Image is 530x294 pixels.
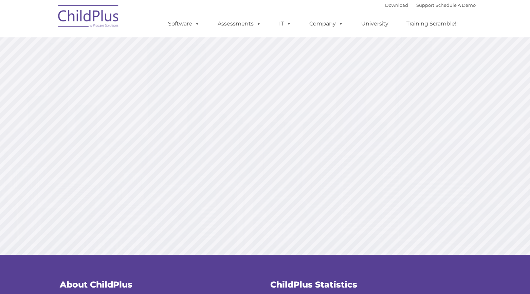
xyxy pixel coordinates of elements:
[436,2,476,8] a: Schedule A Demo
[416,2,434,8] a: Support
[211,17,268,31] a: Assessments
[400,17,464,31] a: Training Scramble!!
[60,279,132,290] span: About ChildPlus
[385,2,476,8] font: |
[354,17,395,31] a: University
[161,17,206,31] a: Software
[55,0,123,34] img: ChildPlus by Procare Solutions
[360,148,449,171] a: Learn More
[385,2,408,8] a: Download
[270,279,357,290] span: ChildPlus Statistics
[272,17,298,31] a: IT
[303,17,350,31] a: Company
